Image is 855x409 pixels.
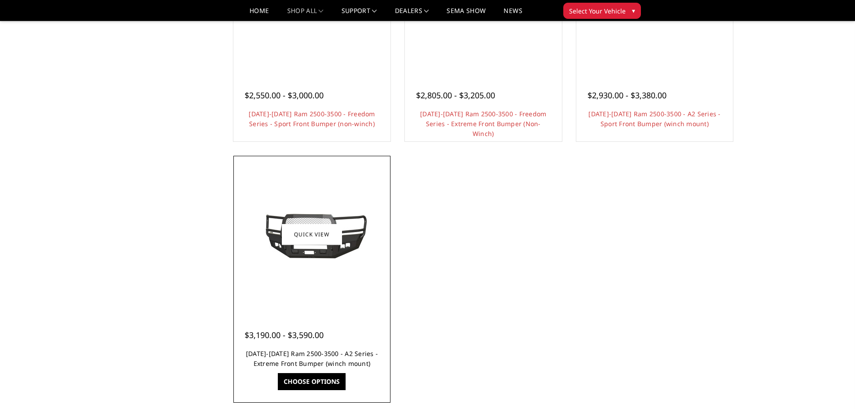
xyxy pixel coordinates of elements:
[447,8,486,21] a: SEMA Show
[240,202,384,267] img: 2019-2025 Ram 2500-3500 - A2 Series - Extreme Front Bumper (winch mount)
[420,110,546,138] a: [DATE]-[DATE] Ram 2500-3500 - Freedom Series - Extreme Front Bumper (Non-Winch)
[250,8,269,21] a: Home
[287,8,324,21] a: shop all
[342,8,377,21] a: Support
[563,3,641,19] button: Select Your Vehicle
[245,330,324,340] span: $3,190.00 - $3,590.00
[588,90,666,101] span: $2,930.00 - $3,380.00
[504,8,522,21] a: News
[278,373,346,390] a: Choose Options
[249,110,375,128] a: [DATE]-[DATE] Ram 2500-3500 - Freedom Series - Sport Front Bumper (non-winch)
[810,366,855,409] iframe: Chat Widget
[632,6,635,15] span: ▾
[395,8,429,21] a: Dealers
[588,110,720,128] a: [DATE]-[DATE] Ram 2500-3500 - A2 Series - Sport Front Bumper (winch mount)
[282,224,342,245] a: Quick view
[569,6,626,16] span: Select Your Vehicle
[245,90,324,101] span: $2,550.00 - $3,000.00
[416,90,495,101] span: $2,805.00 - $3,205.00
[246,349,378,368] a: [DATE]-[DATE] Ram 2500-3500 - A2 Series - Extreme Front Bumper (winch mount)
[236,158,388,311] a: 2019-2025 Ram 2500-3500 - A2 Series - Extreme Front Bumper (winch mount)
